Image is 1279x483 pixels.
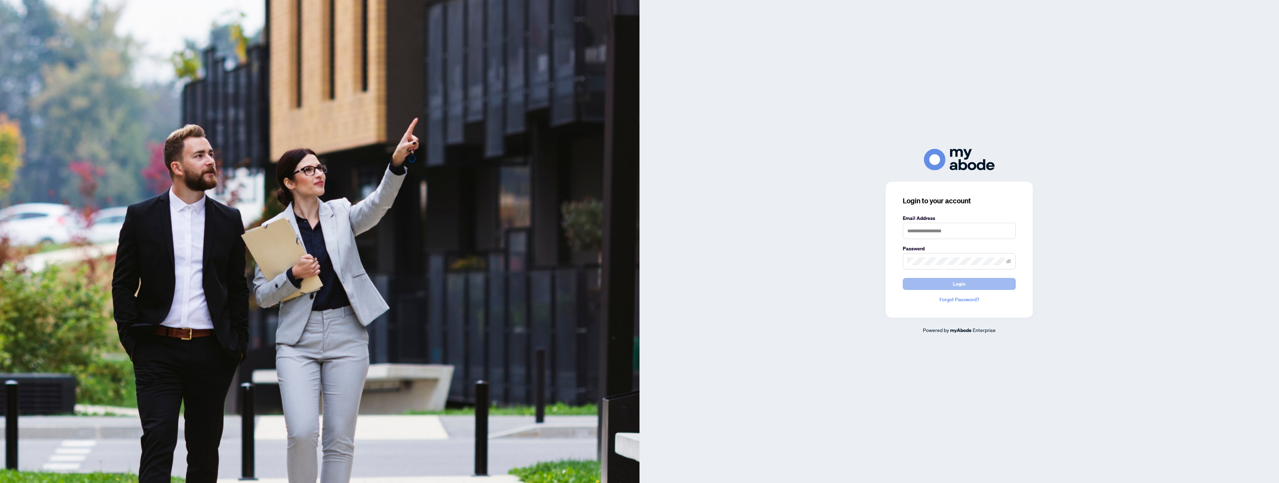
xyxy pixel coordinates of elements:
[953,278,966,290] span: Login
[903,196,1016,206] h3: Login to your account
[903,278,1016,290] button: Login
[950,326,972,334] a: myAbode
[903,296,1016,303] a: Forgot Password?
[973,327,996,333] span: Enterprise
[903,214,1016,222] label: Email Address
[903,245,1016,252] label: Password
[924,149,995,170] img: ma-logo
[1006,259,1011,264] span: eye-invisible
[923,327,949,333] span: Powered by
